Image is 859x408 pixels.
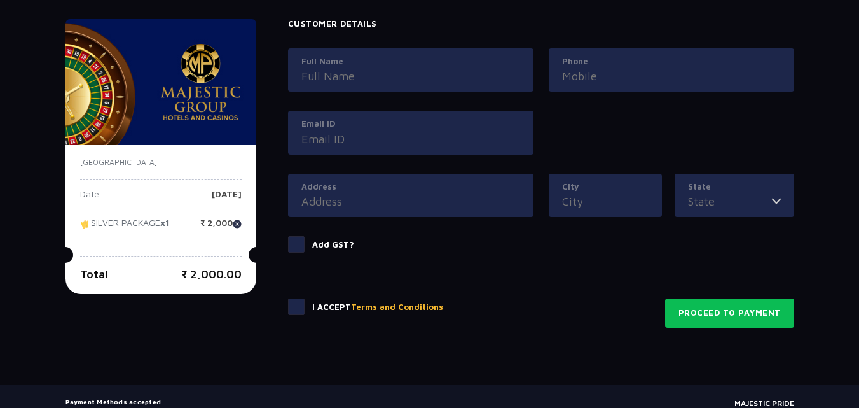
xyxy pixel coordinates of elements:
[688,193,772,210] input: State
[301,193,520,210] input: Address
[80,265,108,283] p: Total
[65,19,256,145] img: majesticPride-banner
[312,301,443,314] p: I Accept
[562,193,649,210] input: City
[562,181,649,193] label: City
[688,181,781,193] label: State
[200,218,242,237] p: ₹ 2,000
[80,218,170,237] p: SILVER PACKAGE
[772,193,781,210] img: toggler icon
[665,299,794,328] button: Proceed to Payment
[562,55,781,68] label: Phone
[80,157,242,168] p: [GEOGRAPHIC_DATA]
[301,118,520,130] label: Email ID
[301,67,520,85] input: Full Name
[212,190,242,209] p: [DATE]
[181,265,242,283] p: ₹ 2,000.00
[80,218,91,230] img: tikcet
[65,398,285,405] h5: Payment Methods accepted
[288,19,794,29] h4: Customer Details
[301,181,520,193] label: Address
[301,55,520,68] label: Full Name
[312,239,354,251] p: Add GST?
[301,130,520,148] input: Email ID
[562,67,781,85] input: Mobile
[351,301,443,314] button: Terms and Conditions
[80,190,99,209] p: Date
[160,218,170,229] strong: x1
